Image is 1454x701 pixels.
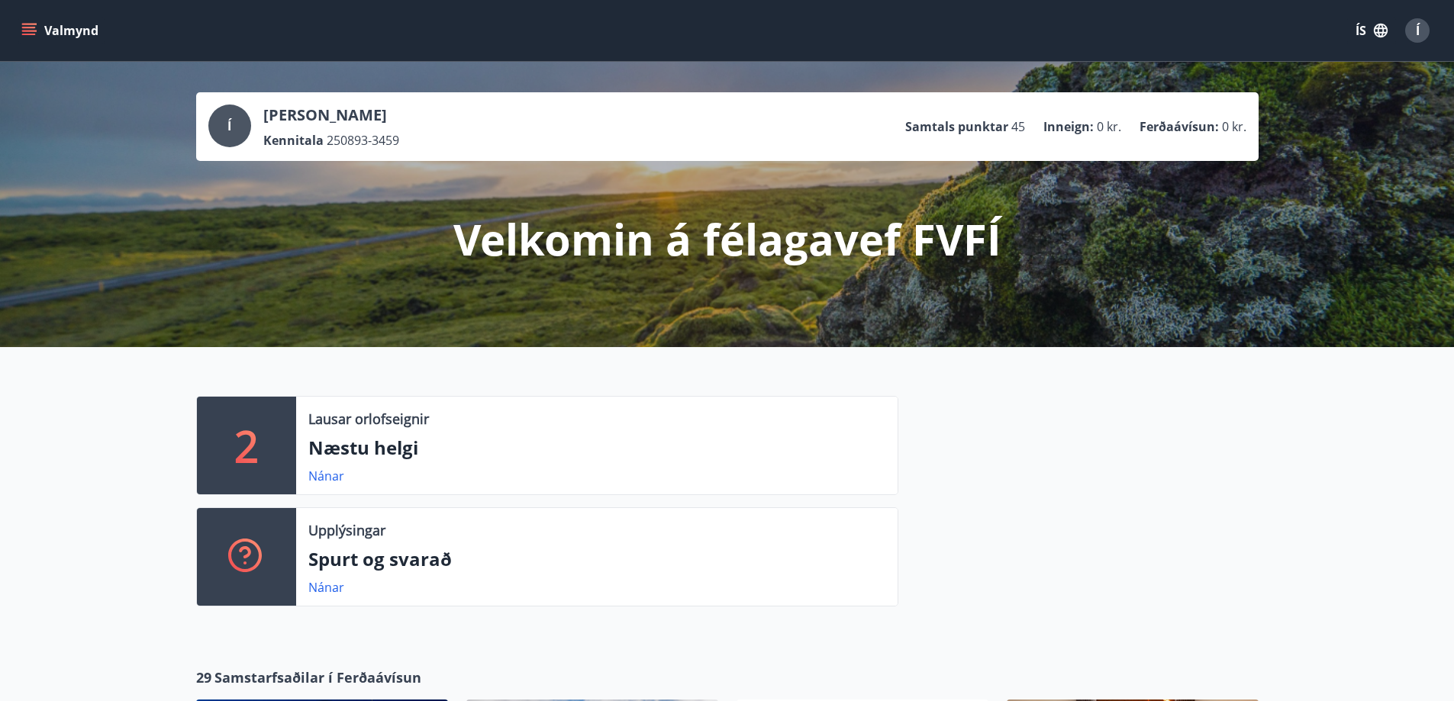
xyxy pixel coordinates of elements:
a: Nánar [308,468,344,484]
p: Spurt og svarað [308,546,885,572]
span: 0 kr. [1097,118,1121,135]
button: ÍS [1347,17,1396,44]
p: [PERSON_NAME] [263,105,399,126]
p: Lausar orlofseignir [308,409,429,429]
p: Samtals punktar [905,118,1008,135]
span: 45 [1011,118,1025,135]
button: menu [18,17,105,44]
button: Í [1399,12,1436,49]
span: 250893-3459 [327,132,399,149]
a: Nánar [308,579,344,596]
p: Upplýsingar [308,520,385,540]
p: Velkomin á félagavef FVFÍ [453,210,1001,268]
span: 0 kr. [1222,118,1246,135]
p: Ferðaávísun : [1140,118,1219,135]
span: Í [227,117,231,134]
span: 29 [196,667,211,687]
p: Kennitala [263,132,324,149]
p: 2 [234,416,259,474]
p: Næstu helgi [308,435,885,461]
span: Samstarfsaðilar í Ferðaávísun [214,667,421,687]
p: Inneign : [1043,118,1094,135]
span: Í [1416,22,1420,39]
